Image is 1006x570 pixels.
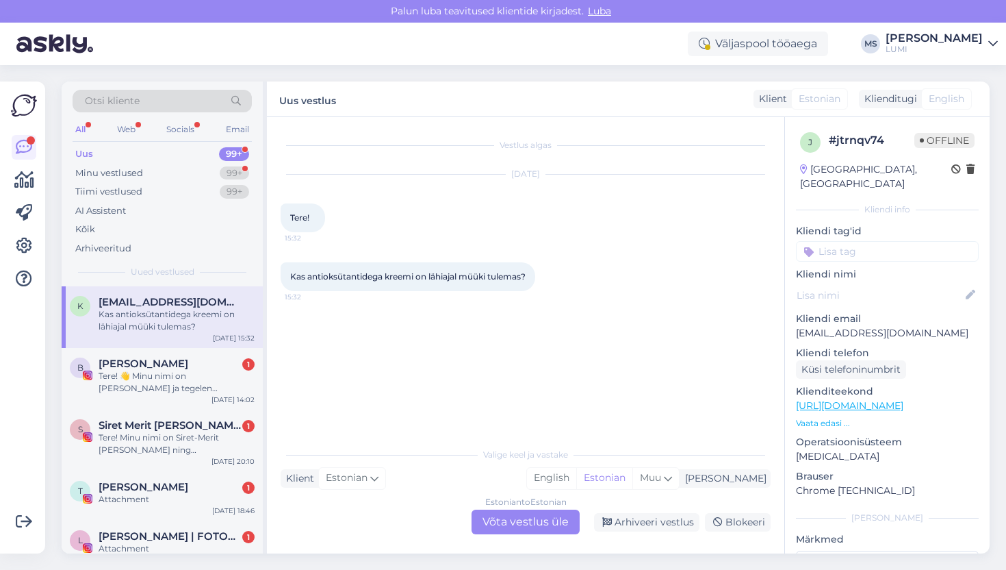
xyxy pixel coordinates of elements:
div: English [527,468,576,488]
span: k [77,301,83,311]
div: 99+ [220,166,249,180]
p: Vaata edasi ... [796,417,979,430]
div: [DATE] 15:32 [213,333,255,343]
div: Küsi telefoninumbrit [796,360,906,379]
div: 1 [242,358,255,371]
div: Attachment [99,543,255,555]
span: kristiina.vaardt@gmail.com [99,296,241,308]
div: 1 [242,482,255,494]
a: [PERSON_NAME]LUMI [886,33,998,55]
div: [PERSON_NAME] [886,33,983,44]
div: Arhiveeritud [75,242,131,256]
div: [DATE] 14:02 [211,395,255,405]
div: Arhiveeri vestlus [594,513,699,532]
div: Email [223,121,252,138]
div: MS [861,34,880,53]
div: [PERSON_NAME] [680,471,766,486]
p: [EMAIL_ADDRESS][DOMAIN_NAME] [796,326,979,340]
div: Kas antioksütantidega kreemi on lähiajal müüki tulemas? [99,308,255,333]
div: [DATE] [281,168,771,180]
p: Kliendi telefon [796,346,979,360]
p: Kliendi nimi [796,267,979,282]
a: [URL][DOMAIN_NAME] [796,399,903,412]
div: Klient [753,92,787,106]
div: Web [114,121,138,138]
span: Muu [640,471,661,484]
input: Lisa nimi [797,288,963,303]
span: 15:32 [285,292,336,302]
span: B [77,362,83,373]
div: Attachment [99,493,255,506]
span: Kas antioksütantidega kreemi on lähiajal müüki tulemas? [290,271,526,282]
div: Võta vestlus üle [472,510,580,534]
div: 99+ [220,185,249,199]
div: [PERSON_NAME] [796,512,979,524]
div: Väljaspool tööaega [688,32,828,56]
div: Klienditugi [859,92,917,106]
span: Siret Merit Masso /UGC SISULOOJA [99,419,241,432]
div: Valige keel ja vastake [281,449,771,461]
span: English [929,92,964,106]
span: T [78,486,83,496]
div: 99+ [219,147,249,161]
div: Minu vestlused [75,166,143,180]
div: Estonian to Estonian [485,496,567,508]
span: Uued vestlused [131,266,194,278]
p: Kliendi tag'id [796,224,979,238]
span: Estonian [799,92,840,106]
span: LIENE LUDVIGA | FOTOGRĀFE&SATURS [99,530,241,543]
p: Märkmed [796,532,979,547]
div: AI Assistent [75,204,126,218]
div: Kõik [75,223,95,236]
div: [GEOGRAPHIC_DATA], [GEOGRAPHIC_DATA] [800,162,951,191]
p: [MEDICAL_DATA] [796,449,979,464]
span: Otsi kliente [85,94,140,108]
span: 15:32 [285,233,336,243]
div: Tiimi vestlused [75,185,142,199]
div: LUMI [886,44,983,55]
p: Klienditeekond [796,384,979,399]
div: [DATE] 20:10 [211,456,255,467]
span: Terese Mårtensson [99,481,188,493]
img: Askly Logo [11,92,37,119]
div: All [73,121,88,138]
span: L [78,535,83,545]
p: Chrome [TECHNICAL_ID] [796,484,979,498]
p: Brauser [796,469,979,484]
div: Socials [164,121,197,138]
span: j [808,137,812,147]
div: 1 [242,420,255,432]
label: Uus vestlus [279,90,336,108]
div: Blokeeri [705,513,771,532]
div: # jtrnqv74 [829,132,914,149]
div: Kliendi info [796,203,979,216]
span: Offline [914,133,975,148]
div: Estonian [576,468,632,488]
div: Uus [75,147,93,161]
p: Operatsioonisüsteem [796,435,979,449]
p: Kliendi email [796,312,979,326]
div: Tere! 👋 Minu nimi on [PERSON_NAME] ja tegelen sisuloomisega Instagramis ✨. Sooviksin teha koostöö... [99,370,255,395]
span: Luba [584,5,615,17]
div: 1 [242,531,255,543]
div: Tere! Minu nimi on Siret-Merit [PERSON_NAME] ning [PERSON_NAME] UGC sisulooja elustiili, ilu, [PE... [99,432,255,456]
span: Estonian [326,471,367,486]
span: Brigita Taevere [99,358,188,370]
div: Vestlus algas [281,139,771,151]
div: Klient [281,471,314,486]
div: [DATE] 18:46 [212,506,255,516]
span: S [78,424,83,434]
span: Tere! [290,212,309,223]
input: Lisa tag [796,241,979,262]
